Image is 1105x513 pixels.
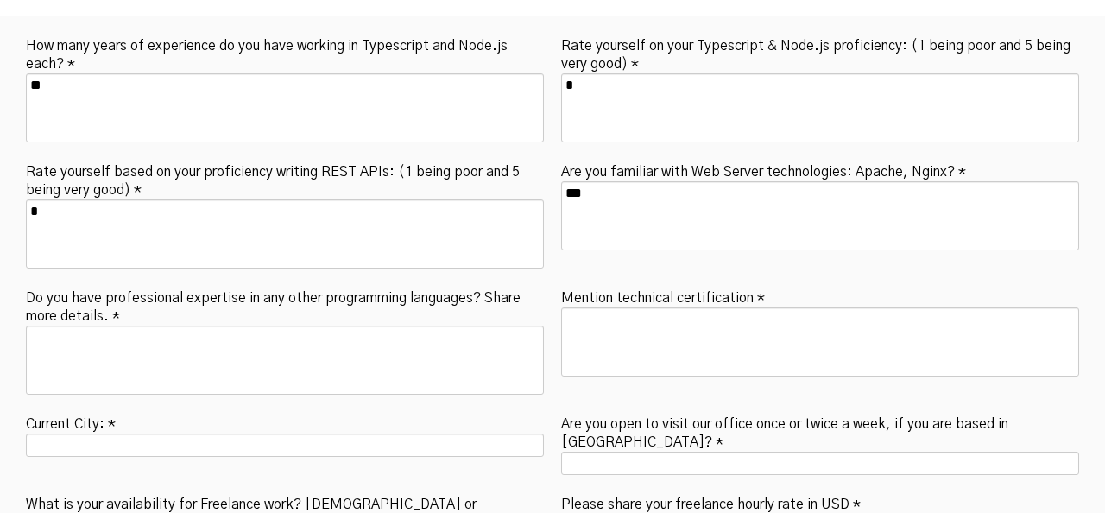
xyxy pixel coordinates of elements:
[561,33,1079,73] label: Rate yourself on your Typescript & Node.js proficiency: (1 being poor and 5 being very good) *
[561,411,1079,452] label: Are you open to visit our office once or twice a week, if you are based in [GEOGRAPHIC_DATA]? *
[26,159,544,199] label: Rate yourself based on your proficiency writing REST APIs: (1 being poor and 5 being very good) *
[26,33,544,73] label: How many years of experience do you have working in Typescript and Node.js each? *
[561,159,966,181] label: Are you familiar with Web Server technologies: Apache, Nginx? *
[561,285,765,307] label: Mention technical certification *
[26,411,116,434] label: Current City: *
[26,285,544,326] label: Do you have professional expertise in any other programming languages? Share more details. *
